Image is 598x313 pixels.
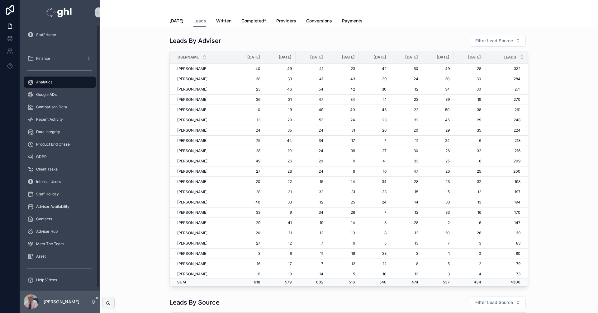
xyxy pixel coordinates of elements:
td: 16 [359,166,390,177]
span: [DATE] [437,55,449,60]
td: [PERSON_NAME] [170,64,232,74]
td: 73 [485,269,528,279]
td: 42 [327,84,358,95]
td: 25 [453,166,485,177]
a: Payments [342,15,363,28]
span: Analytics [36,80,52,85]
td: 14 [327,218,358,228]
td: 8 [390,259,422,269]
td: 24 [359,197,390,208]
td: 41 [296,64,327,74]
td: 41 [359,95,390,105]
td: 35 [453,125,485,136]
td: 40 [232,64,264,74]
td: 209 [485,156,528,166]
td: 24 [232,125,264,136]
td: 13 [264,269,296,279]
td: 79 [485,259,528,269]
td: 7 [422,238,453,249]
a: Comparison Data [24,101,96,113]
span: [DATE] [247,55,260,60]
td: 332 [485,64,528,74]
span: GDPR [36,154,47,159]
td: 147 [485,218,528,228]
span: [DATE] [468,55,481,60]
span: Written [216,18,231,24]
span: Data Integrity [36,129,60,134]
span: Adviser Hub [36,229,58,234]
td: 32 [390,115,422,125]
td: 29 [422,125,453,136]
td: 20 [232,177,264,187]
td: 41 [264,218,296,228]
td: 8 [359,218,390,228]
td: [PERSON_NAME] [170,84,232,95]
span: Payments [342,18,363,24]
td: 24 [390,74,422,84]
td: 54 [296,84,327,95]
td: [PERSON_NAME] [170,95,232,105]
td: 27 [359,146,390,156]
td: [PERSON_NAME] [170,146,232,156]
span: Contacts [36,217,52,222]
td: 29 [232,218,264,228]
td: 49 [422,64,453,74]
h1: Leads By Source [169,298,220,307]
td: 11 [296,249,327,259]
td: [PERSON_NAME] [170,238,232,249]
span: Filter Lead Source [475,299,513,306]
img: App logo [46,7,74,17]
td: 31 [327,187,358,197]
td: 248 [485,115,528,125]
td: 13 [232,115,264,125]
td: 80 [485,249,528,259]
span: Providers [276,18,296,24]
td: 194 [485,197,528,208]
td: 15 [296,177,327,187]
td: 12 [453,187,485,197]
td: [PERSON_NAME] [170,259,232,269]
td: 12 [296,197,327,208]
td: 12 [390,84,422,95]
td: 33 [264,197,296,208]
td: 7 [296,238,327,249]
td: 40 [327,105,358,115]
span: [DATE] [405,55,418,60]
td: 33 [359,187,390,197]
td: 28 [232,146,264,156]
td: 2 [453,259,485,269]
td: 28 [232,187,264,197]
td: 3 [232,249,264,259]
td: 41 [296,74,327,84]
td: 43 [359,105,390,115]
td: 618 [232,278,264,286]
td: [PERSON_NAME] [170,208,232,218]
td: 13 [390,269,422,279]
span: Leads [504,55,516,60]
td: 5 [359,238,390,249]
td: 7 [296,259,327,269]
td: 170 [485,208,528,218]
td: 28 [453,64,485,74]
span: Recent Activity [36,117,63,122]
a: Contacts [24,213,96,225]
td: 11 [232,269,264,279]
td: 34 [422,84,453,95]
a: Completed* [241,15,266,28]
td: 20 [390,125,422,136]
td: 3 [422,269,453,279]
td: 200 [485,166,528,177]
td: 36 [232,95,264,105]
td: 24 [327,115,358,125]
td: 27 [232,238,264,249]
td: SUM [170,278,232,286]
a: Leads [193,15,206,27]
span: Google ADs [36,92,57,97]
td: 6 [264,249,296,259]
td: 38 [453,105,485,115]
td: 33 [422,208,453,218]
span: Adviser Availability [36,204,69,209]
td: 35 [264,125,296,136]
td: 22 [390,105,422,115]
td: 29 [264,115,296,125]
